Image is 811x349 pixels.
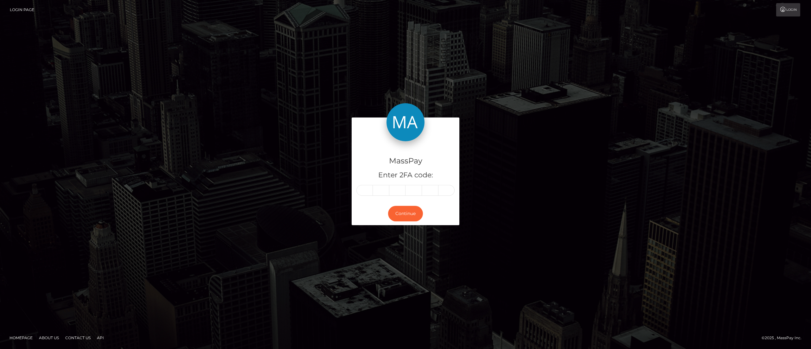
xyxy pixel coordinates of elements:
img: MassPay [386,103,425,141]
a: Login Page [10,3,34,16]
button: Continue [388,206,423,221]
div: © 2025 , MassPay Inc. [762,334,806,341]
a: Contact Us [63,333,93,343]
h4: MassPay [356,155,455,167]
a: API [94,333,106,343]
a: Login [776,3,800,16]
a: About Us [36,333,61,343]
h5: Enter 2FA code: [356,170,455,180]
a: Homepage [7,333,35,343]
